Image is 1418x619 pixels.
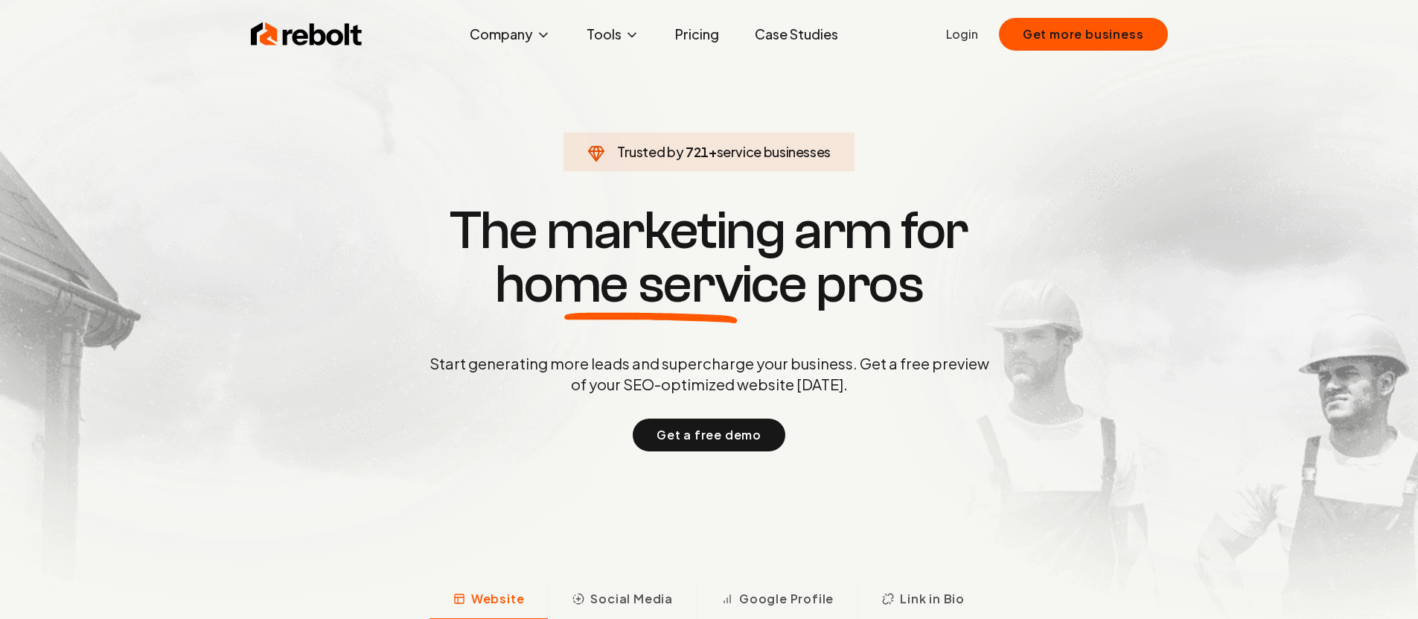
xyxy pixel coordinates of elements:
[495,258,807,311] span: home service
[900,590,965,608] span: Link in Bio
[458,19,563,49] button: Company
[633,419,785,451] button: Get a free demo
[617,143,683,160] span: Trusted by
[663,19,731,49] a: Pricing
[717,143,831,160] span: service businesses
[575,19,651,49] button: Tools
[709,143,717,160] span: +
[743,19,850,49] a: Case Studies
[946,25,978,43] a: Login
[739,590,834,608] span: Google Profile
[471,590,525,608] span: Website
[590,590,673,608] span: Social Media
[999,18,1168,51] button: Get more business
[427,353,992,395] p: Start generating more leads and supercharge your business. Get a free preview of your SEO-optimiz...
[686,142,709,162] span: 721
[251,19,363,49] img: Rebolt Logo
[352,204,1067,311] h1: The marketing arm for pros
